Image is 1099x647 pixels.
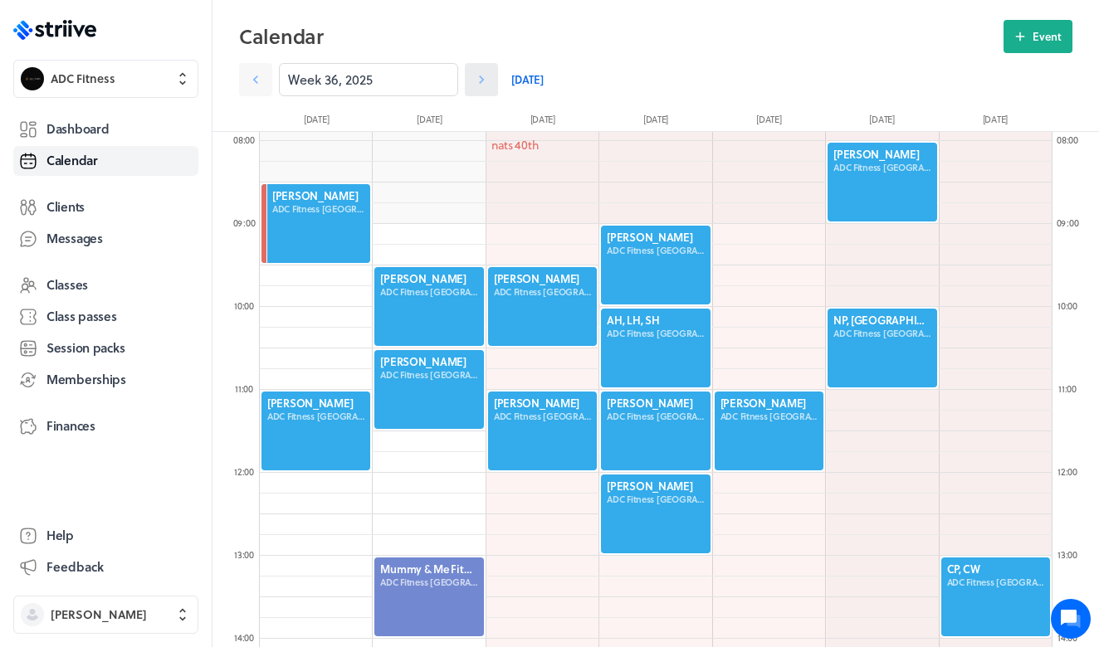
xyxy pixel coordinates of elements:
[46,371,126,388] span: Memberships
[1065,382,1077,396] span: :00
[22,258,310,278] p: Find an answer quickly
[242,630,254,645] span: :00
[599,113,712,131] div: [DATE]
[13,114,198,144] a: Dashboard
[260,113,373,131] div: [DATE]
[1051,382,1084,395] div: 11
[1067,216,1078,230] span: :00
[1051,599,1091,639] iframe: gist-messenger-bubble-iframe
[46,276,88,294] span: Classes
[1033,29,1062,44] span: Event
[51,71,115,87] span: ADC Fitness
[46,120,109,138] span: Dashboard
[46,558,104,576] span: Feedback
[107,203,199,216] span: New conversation
[939,113,1052,131] div: [DATE]
[13,411,198,441] a: Finances
[1066,299,1077,313] span: :00
[227,299,261,312] div: 10
[46,198,85,216] span: Clients
[243,133,255,147] span: :00
[1067,133,1078,147] span: :00
[227,134,261,146] div: 08
[13,302,198,332] a: Class passes
[227,216,261,229] div: 09
[486,132,598,158] div: nats 40th
[46,339,125,357] span: Session packs
[13,146,198,176] a: Calendar
[51,606,147,623] span: [PERSON_NAME]
[46,152,98,169] span: Calendar
[46,417,95,435] span: Finances
[26,193,306,226] button: New conversation
[227,465,261,478] div: 12
[21,67,44,90] img: ADC Fitness
[13,552,198,582] button: Feedback
[13,596,198,634] button: [PERSON_NAME]
[13,521,198,551] a: Help
[25,80,307,107] h1: Hi [PERSON_NAME]
[25,110,307,163] h2: We're here to help. Ask us anything!
[13,60,198,98] button: ADC FitnessADC Fitness
[1051,134,1084,146] div: 08
[46,230,103,247] span: Messages
[13,365,198,395] a: Memberships
[242,299,254,313] span: :00
[1066,547,1077,562] span: :00
[1004,20,1072,53] button: Event
[511,63,544,96] a: [DATE]
[242,547,254,562] span: :00
[46,308,117,325] span: Class passes
[1051,299,1084,312] div: 10
[227,631,261,644] div: 14
[1051,216,1084,229] div: 09
[227,548,261,561] div: 13
[1051,548,1084,561] div: 13
[13,192,198,222] a: Clients
[486,113,599,131] div: [DATE]
[46,527,74,544] span: Help
[712,113,825,131] div: [DATE]
[13,270,198,300] a: Classes
[1051,465,1084,478] div: 12
[373,113,486,131] div: [DATE]
[239,20,1004,53] h2: Calendar
[1051,631,1084,644] div: 14
[242,382,253,396] span: :00
[1066,465,1077,479] span: :00
[242,465,254,479] span: :00
[227,382,261,395] div: 11
[243,216,255,230] span: :00
[13,333,198,363] a: Session packs
[279,63,458,96] input: YYYY-M-D
[48,285,296,319] input: Search articles
[825,113,938,131] div: [DATE]
[13,224,198,254] a: Messages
